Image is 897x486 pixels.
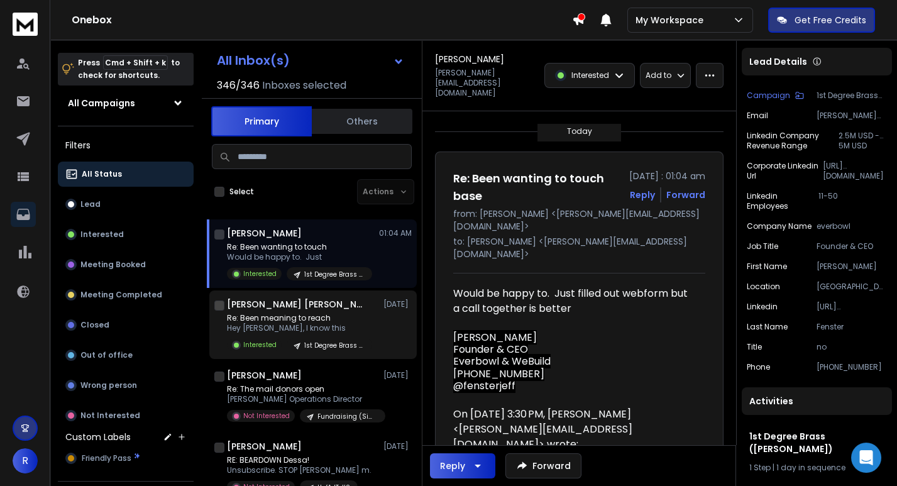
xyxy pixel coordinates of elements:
[243,269,277,279] p: Interested
[747,302,778,312] p: linkedin
[80,199,101,209] p: Lead
[505,453,581,478] button: Forward
[567,126,592,136] p: Today
[747,221,812,231] p: Company Name
[58,162,194,187] button: All Status
[80,320,109,330] p: Closed
[304,341,365,350] p: 1st Degree Brass ([PERSON_NAME])
[243,411,290,421] p: Not Interested
[747,111,768,121] p: Email
[227,455,371,465] p: RE: BEARDOWN Dessa!
[440,460,465,472] div: Reply
[80,350,133,360] p: Out of office
[227,313,372,323] p: Re: Been meaning to reach
[72,13,572,28] h1: Onebox
[68,97,135,109] h1: All Campaigns
[747,322,788,332] p: Last Name
[817,362,887,372] p: [PHONE_NUMBER]
[80,411,140,421] p: Not Interested
[630,189,655,201] button: Reply
[304,270,365,279] p: 1st Degree Brass ([PERSON_NAME])
[818,191,887,211] p: 11-50
[749,55,807,68] p: Lead Details
[80,380,137,390] p: Wrong person
[312,108,412,135] button: Others
[227,242,372,252] p: Re: Been wanting to touch
[768,8,875,33] button: Get Free Credits
[747,191,818,211] p: linkedin employees
[78,57,180,82] p: Press to check for shortcuts.
[749,462,771,473] span: 1 Step
[58,192,194,217] button: Lead
[453,378,515,393] span: @fensterjeff
[795,14,866,26] p: Get Free Credits
[211,106,312,136] button: Primary
[453,342,528,356] span: Founder & CEO
[453,354,551,368] span: Everbowl & WeBuild
[379,228,412,238] p: 01:04 AM
[80,229,124,240] p: Interested
[749,430,884,455] h1: 1st Degree Brass ([PERSON_NAME])
[851,443,881,473] div: Open Intercom Messenger
[666,189,705,201] div: Forward
[747,91,804,101] button: Campaign
[227,440,302,453] h1: [PERSON_NAME]
[317,412,378,421] p: Fundraising (Simply Noted)
[629,170,705,182] p: [DATE] : 01:04 am
[58,222,194,247] button: Interested
[58,343,194,368] button: Out of office
[207,48,414,73] button: All Inbox(s)
[58,403,194,428] button: Not Interested
[817,262,887,272] p: [PERSON_NAME]
[646,70,671,80] p: Add to
[453,207,705,233] p: from: [PERSON_NAME] <[PERSON_NAME][EMAIL_ADDRESS][DOMAIN_NAME]>
[747,241,778,251] p: job title
[430,453,495,478] button: Reply
[103,55,168,70] span: Cmd + Shift + k
[747,342,762,352] p: title
[227,323,372,333] p: Hey [PERSON_NAME], I know this
[229,187,254,197] label: Select
[227,384,378,394] p: Re: The mail donors open
[13,448,38,473] button: R
[58,373,194,398] button: Wrong person
[747,161,823,181] p: corporate linkedin url
[636,14,708,26] p: My Workspace
[383,370,412,380] p: [DATE]
[227,227,302,240] h1: [PERSON_NAME]
[82,453,131,463] span: Friendly Pass
[227,369,302,382] h1: [PERSON_NAME]
[817,322,887,332] p: Fenster
[13,13,38,36] img: logo
[817,342,887,352] p: no
[817,91,887,101] p: 1st Degree Brass ([PERSON_NAME])
[571,70,609,80] p: Interested
[227,298,365,311] h1: [PERSON_NAME] [PERSON_NAME]
[747,131,839,151] p: linkedin company revenue range
[453,330,537,345] span: [PERSON_NAME]
[747,282,780,292] p: location
[776,462,845,473] span: 1 day in sequence
[262,78,346,93] h3: Inboxes selected
[747,91,790,101] p: Campaign
[58,252,194,277] button: Meeting Booked
[839,131,887,151] p: 2.5M USD - 5M USD
[243,340,277,350] p: Interested
[58,312,194,338] button: Closed
[453,407,695,467] blockquote: On [DATE] 3:30 PM, [PERSON_NAME] <[PERSON_NAME][EMAIL_ADDRESS][DOMAIN_NAME]> wrote:
[747,362,770,372] p: Phone
[58,446,194,471] button: Friendly Pass
[749,463,884,473] div: |
[227,252,372,262] p: Would be happy to. Just
[227,394,378,404] p: [PERSON_NAME] Operations Director
[742,387,892,415] div: Activities
[817,282,887,292] p: [GEOGRAPHIC_DATA], [US_STATE], [GEOGRAPHIC_DATA]
[817,111,887,121] p: [PERSON_NAME][EMAIL_ADDRESS][DOMAIN_NAME]
[383,299,412,309] p: [DATE]
[453,235,705,260] p: to: [PERSON_NAME] <[PERSON_NAME][EMAIL_ADDRESS][DOMAIN_NAME]>
[817,241,887,251] p: Founder & CEO
[383,441,412,451] p: [DATE]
